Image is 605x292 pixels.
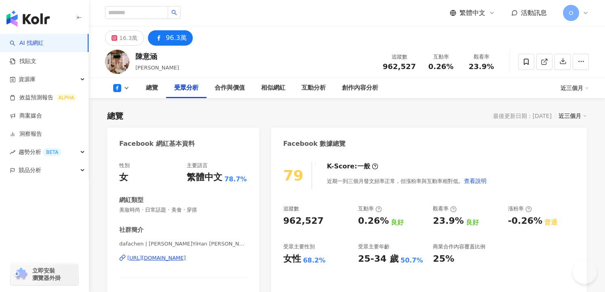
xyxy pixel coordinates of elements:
[559,111,587,121] div: 近三個月
[327,173,487,189] div: 近期一到三個月發文頻率正常，但漲粉率與互動率相對低。
[10,94,77,102] a: 效益預測報告ALPHA
[215,83,245,93] div: 合作與價值
[544,218,557,227] div: 普通
[261,83,285,93] div: 相似網紅
[19,161,41,179] span: 競品分析
[383,53,416,61] div: 追蹤數
[6,11,50,27] img: logo
[187,162,208,169] div: 主要語言
[10,130,42,138] a: 洞察報告
[171,10,177,15] span: search
[283,215,324,227] div: 962,527
[119,171,128,184] div: 女
[283,243,315,250] div: 受眾主要性別
[119,226,143,234] div: 社群簡介
[301,83,326,93] div: 互動分析
[283,253,301,265] div: 女性
[10,149,15,155] span: rise
[460,8,485,17] span: 繁體中文
[146,83,158,93] div: 總覽
[135,51,179,61] div: 陳意涵
[383,62,416,71] span: 962,527
[508,205,532,212] div: 漲粉率
[119,32,137,44] div: 16.3萬
[357,162,370,171] div: 一般
[283,139,346,148] div: Facebook 數據總覽
[119,240,247,248] span: dafachen | [PERSON_NAME]YiHan [PERSON_NAME] | dafachen
[464,173,487,189] button: 查看說明
[13,268,29,281] img: chrome extension
[358,205,382,212] div: 互動率
[187,171,222,184] div: 繁體中文
[358,253,398,265] div: 25-34 歲
[391,218,404,227] div: 良好
[119,254,247,262] a: [URL][DOMAIN_NAME]
[358,243,390,250] div: 受眾主要年齡
[433,205,457,212] div: 觀看率
[119,196,143,204] div: 網紅類型
[283,167,304,184] div: 79
[19,143,61,161] span: 趨勢分析
[148,30,193,46] button: 96.3萬
[327,162,378,171] div: K-Score :
[493,113,552,119] div: 最後更新日期：[DATE]
[342,83,378,93] div: 創作內容分析
[426,53,456,61] div: 互動率
[433,253,454,265] div: 25%
[303,256,326,265] div: 68.2%
[119,139,195,148] div: Facebook 網紅基本資料
[10,57,36,65] a: 找貼文
[11,263,78,285] a: chrome extension立即安裝 瀏覽器外掛
[569,8,573,17] span: O
[283,205,299,212] div: 追蹤數
[43,148,61,156] div: BETA
[135,65,179,71] span: [PERSON_NAME]
[10,112,42,120] a: 商案媒合
[107,110,123,122] div: 總覽
[174,83,198,93] div: 受眾分析
[401,256,423,265] div: 50.7%
[469,63,494,71] span: 23.9%
[32,267,61,281] span: 立即安裝 瀏覽器外掛
[464,178,487,184] span: 查看說明
[573,260,597,284] iframe: Help Scout Beacon - Open
[428,63,453,71] span: 0.26%
[433,243,485,250] div: 商業合作內容覆蓋比例
[105,30,144,46] button: 16.3萬
[119,206,247,214] span: 美妝時尚 · 日常話題 · 美食 · 穿搭
[10,39,44,47] a: searchAI 找網紅
[166,32,187,44] div: 96.3萬
[466,53,497,61] div: 觀看率
[127,254,186,262] div: [URL][DOMAIN_NAME]
[433,215,464,227] div: 23.9%
[521,9,547,17] span: 活動訊息
[119,162,130,169] div: 性別
[224,175,247,184] span: 78.7%
[466,218,479,227] div: 良好
[19,70,36,88] span: 資源庫
[561,82,589,95] div: 近三個月
[105,50,129,74] img: KOL Avatar
[508,215,542,227] div: -0.26%
[358,215,389,227] div: 0.26%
